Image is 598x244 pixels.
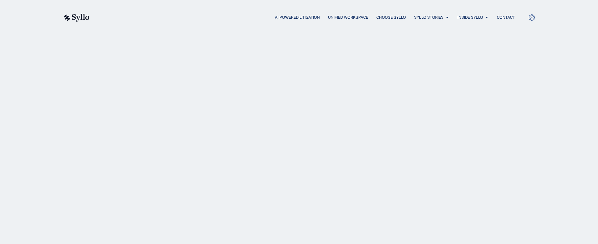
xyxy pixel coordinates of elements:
nav: Menu [103,14,515,21]
a: Choose Syllo [376,14,406,20]
img: syllo [63,14,90,22]
div: Menu Toggle [103,14,515,21]
a: Contact [497,14,515,20]
a: Syllo Stories [414,14,444,20]
a: Inside Syllo [457,14,483,20]
a: AI Powered Litigation [275,14,320,20]
a: Unified Workspace [328,14,368,20]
